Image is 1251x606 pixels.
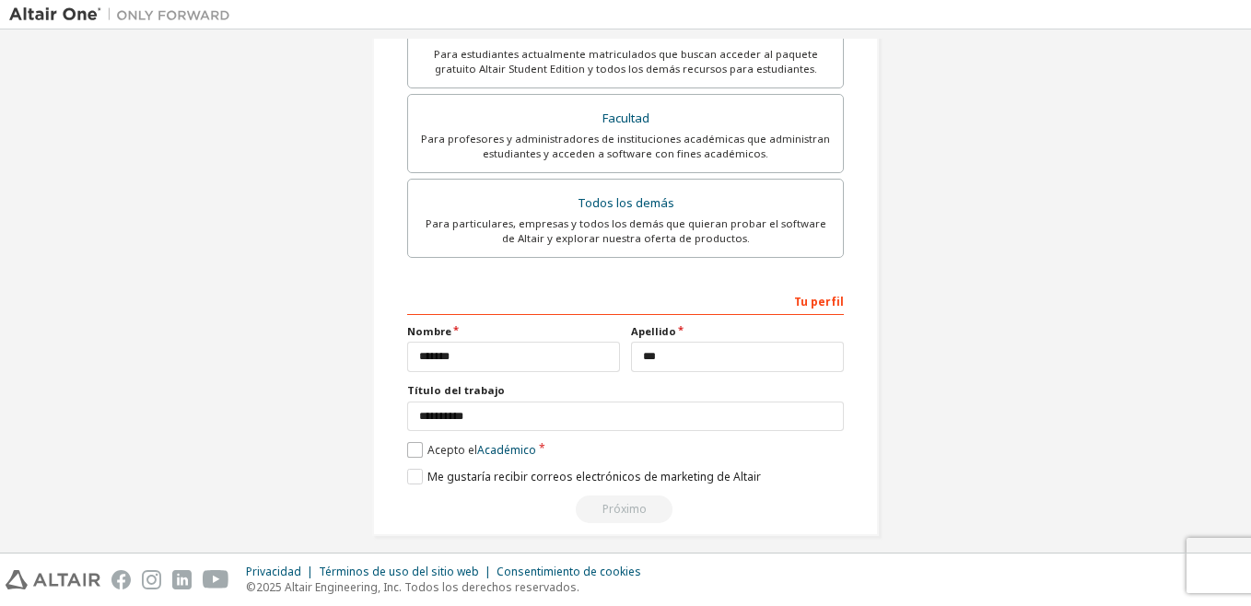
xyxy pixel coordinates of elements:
[407,286,844,315] div: Tu perfil
[256,579,579,595] font: 2025 Altair Engineering, Inc. Todos los derechos reservados.
[419,216,832,246] div: Para particulares, empresas y todos los demás que quieran probar el software de Altair y explorar...
[246,579,652,595] p: ©
[419,132,832,161] div: Para profesores y administradores de instituciones académicas que administran estudiantes y acced...
[407,383,844,398] label: Título del trabajo
[111,570,131,589] img: facebook.svg
[407,442,536,458] label: Acepto el
[477,442,536,458] a: Académico
[419,106,832,132] div: Facultad
[407,324,620,339] label: Nombre
[246,565,319,579] div: Privacidad
[319,565,497,579] div: Términos de uso del sitio web
[407,469,761,484] label: Me gustaría recibir correos electrónicos de marketing de Altair
[9,6,240,24] img: Altair Uno
[203,570,229,589] img: youtube.svg
[497,565,652,579] div: Consentimiento de cookies
[142,570,161,589] img: instagram.svg
[172,570,192,589] img: linkedin.svg
[631,324,844,339] label: Apellido
[419,191,832,216] div: Todos los demás
[6,570,100,589] img: altair_logo.svg
[407,495,844,523] div: Read and acccept EULA to continue
[419,47,832,76] div: Para estudiantes actualmente matriculados que buscan acceder al paquete gratuito Altair Student E...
